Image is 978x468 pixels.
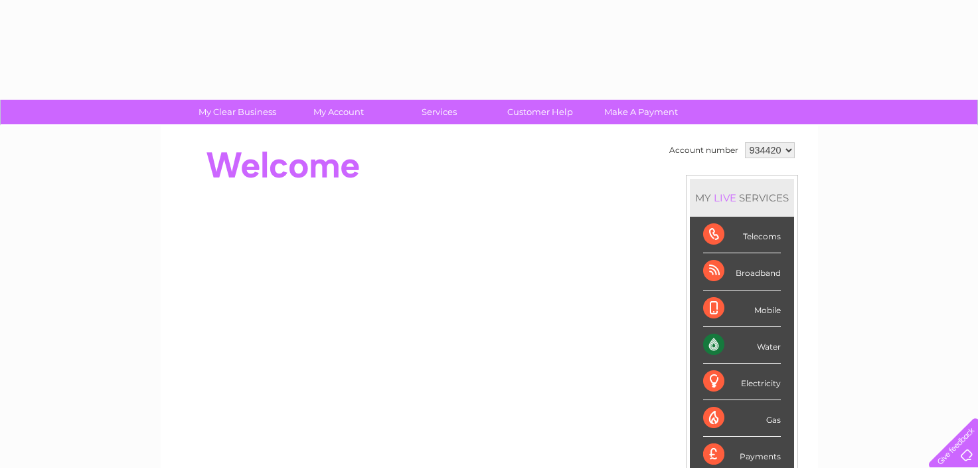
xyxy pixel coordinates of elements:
a: Customer Help [485,100,595,124]
div: Water [703,327,781,364]
td: Account number [666,139,742,162]
a: Make A Payment [586,100,696,124]
div: Broadband [703,253,781,290]
div: Gas [703,400,781,437]
div: Telecoms [703,217,781,253]
div: Electricity [703,364,781,400]
div: Mobile [703,291,781,327]
a: My Clear Business [183,100,292,124]
a: Services [384,100,494,124]
div: LIVE [711,191,739,204]
div: MY SERVICES [690,179,794,217]
a: My Account [284,100,393,124]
